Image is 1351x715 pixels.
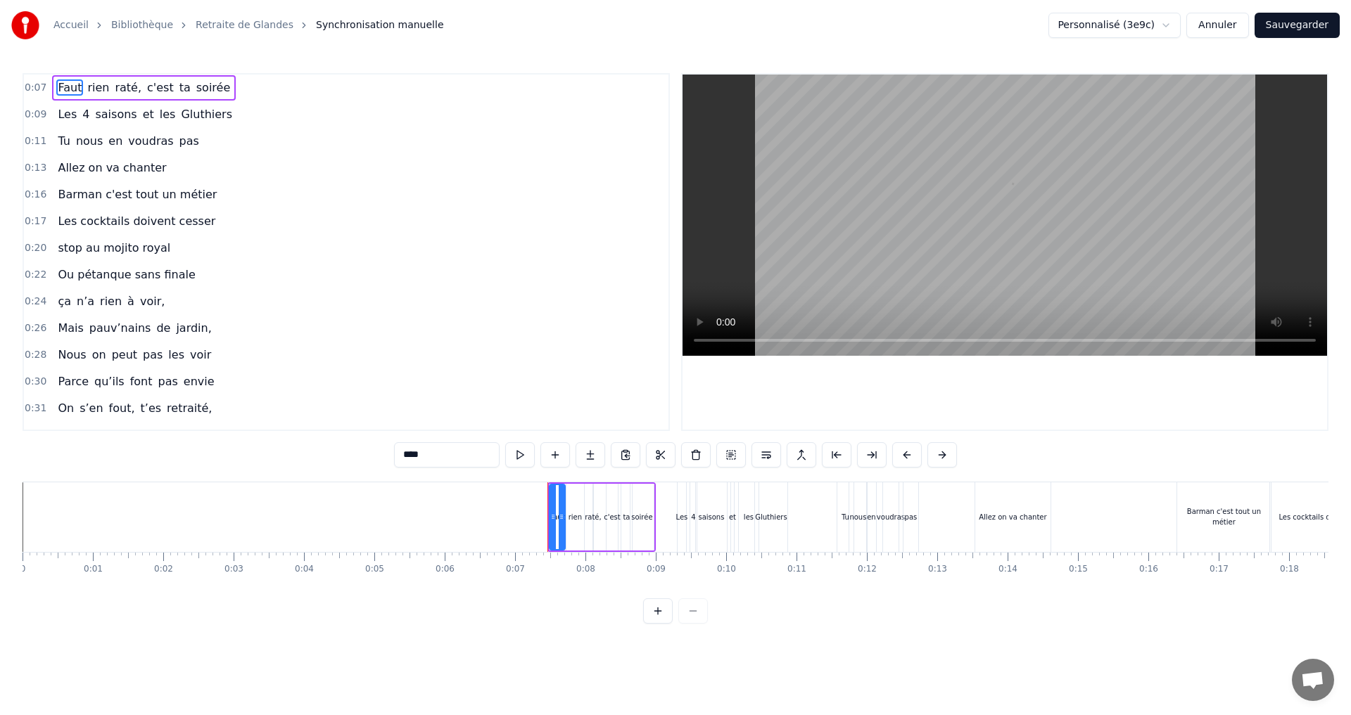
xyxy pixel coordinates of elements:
span: n’a [75,293,96,309]
div: 0:10 [717,564,736,575]
a: Bibliothèque [111,18,173,32]
span: on [91,347,108,363]
div: 0:01 [84,564,103,575]
span: Ou pétanque sans finale [56,266,196,283]
span: pauv’nains [88,320,153,336]
span: Les [56,106,78,122]
span: font [129,373,154,389]
span: les [158,106,177,122]
div: Gluthiers [755,512,787,522]
span: Parce [56,373,90,389]
div: 0:13 [928,564,947,575]
span: Barman c'est tout un métier [56,186,218,202]
div: 0:12 [858,564,877,575]
span: Synchronisation manuelle [316,18,444,32]
span: peut [110,347,139,363]
span: t’es [139,400,163,416]
img: youka [11,11,39,39]
div: nous [849,512,866,522]
span: pas [141,347,164,363]
span: tu [56,427,70,443]
span: retraité, [165,400,213,416]
span: saisons [94,106,138,122]
div: 0:04 [295,564,314,575]
div: 0:07 [506,564,525,575]
div: raté, [585,512,602,522]
span: Allez on va chanter [56,160,167,176]
span: tout [151,427,177,443]
a: Ouvrir le chat [1292,659,1334,701]
div: 4 [691,512,695,522]
div: voudras [877,512,905,522]
nav: breadcrumb [53,18,444,32]
span: envie [182,373,216,389]
button: Annuler [1186,13,1248,38]
div: 0:16 [1139,564,1158,575]
div: Les [676,512,688,522]
span: r’décorer [180,427,234,443]
div: 0:14 [998,564,1017,575]
div: 0:09 [647,564,666,575]
div: les [744,512,754,522]
div: Allez on va chanter [979,512,1046,522]
div: rien [569,512,582,522]
span: 0:31 [25,401,46,416]
span: 0:09 [25,108,46,122]
div: Tu [842,512,849,522]
span: 0:28 [25,348,46,362]
span: 0:26 [25,321,46,335]
div: soirée [631,512,652,522]
div: 0:18 [1280,564,1299,575]
span: soirée [195,79,231,96]
span: chanter, [99,427,148,443]
div: pas [905,512,918,522]
span: Les cocktails doivent cesser [56,213,217,229]
span: voir, [139,293,166,309]
span: fout, [108,400,137,416]
span: à [126,293,136,309]
span: voir [189,347,213,363]
span: 0:22 [25,268,46,282]
span: pas [157,373,179,389]
span: ta [178,79,192,96]
span: 0:17 [25,214,46,228]
span: 0:16 [25,188,46,202]
span: 0:13 [25,161,46,175]
span: c'est [146,79,175,96]
div: saisons [698,512,724,522]
span: 4 [81,106,91,122]
div: c'est [604,512,621,522]
span: rien [86,79,110,96]
div: 0:11 [787,564,806,575]
span: 0:30 [25,375,46,389]
span: pas [178,133,201,149]
div: 0:03 [224,564,243,575]
span: raté, [113,79,143,96]
div: 0:06 [436,564,455,575]
span: voudras [127,133,175,149]
div: 0:08 [576,564,595,575]
span: Faut [56,79,83,96]
div: 0:17 [1210,564,1229,575]
span: stop au mojito royal [56,240,172,256]
span: 0:07 [25,81,46,95]
span: 0:20 [25,241,46,255]
span: Mais [56,320,84,336]
span: Tu [56,133,71,149]
span: 0:24 [25,295,46,309]
div: en [867,512,876,522]
span: Gluthiers [179,106,234,122]
div: 0:15 [1069,564,1088,575]
span: les [167,347,186,363]
a: Retraite de Glandes [196,18,293,32]
span: en [107,133,124,149]
span: s’en [78,400,104,416]
button: Sauvegarder [1255,13,1340,38]
div: 0:05 [365,564,384,575]
span: ça [56,293,72,309]
span: et [141,106,156,122]
span: qu’ils [93,373,126,389]
span: nous [75,133,104,149]
span: jardin, [175,320,213,336]
div: 0:02 [154,564,173,575]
